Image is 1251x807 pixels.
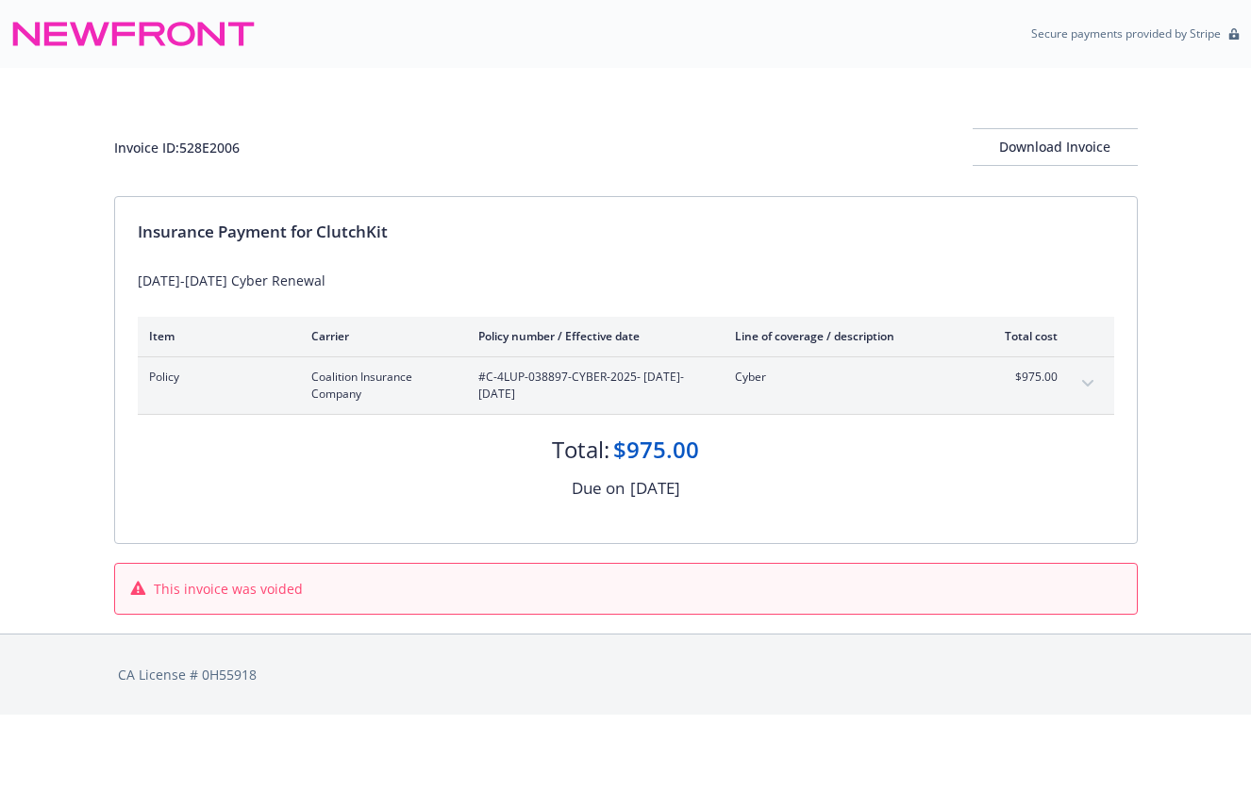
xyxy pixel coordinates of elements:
span: $975.00 [987,369,1058,386]
div: Due on [572,476,625,501]
div: Line of coverage / description [735,328,957,344]
span: Coalition Insurance Company [311,369,448,403]
span: Policy [149,369,281,386]
div: CA License # 0H55918 [118,665,1134,684]
div: [DATE]-[DATE] Cyber Renewal [138,271,1114,290]
button: expand content [1073,369,1103,399]
button: Download Invoice [973,128,1138,166]
span: Cyber [735,369,957,386]
div: Insurance Payment for ClutchKit [138,220,1114,244]
div: Carrier [311,328,448,344]
span: #C-4LUP-038897-CYBER-2025 - [DATE]-[DATE] [478,369,705,403]
div: Total: [552,434,609,466]
div: PolicyCoalition Insurance Company#C-4LUP-038897-CYBER-2025- [DATE]-[DATE]Cyber$975.00expand content [138,357,1114,414]
span: This invoice was voided [154,579,303,599]
div: Total cost [987,328,1058,344]
div: Policy number / Effective date [478,328,705,344]
div: Invoice ID: 528E2006 [114,138,240,157]
div: Download Invoice [973,129,1138,165]
div: $975.00 [613,434,699,466]
div: [DATE] [630,476,680,501]
p: Secure payments provided by Stripe [1031,25,1221,41]
div: Item [149,328,281,344]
